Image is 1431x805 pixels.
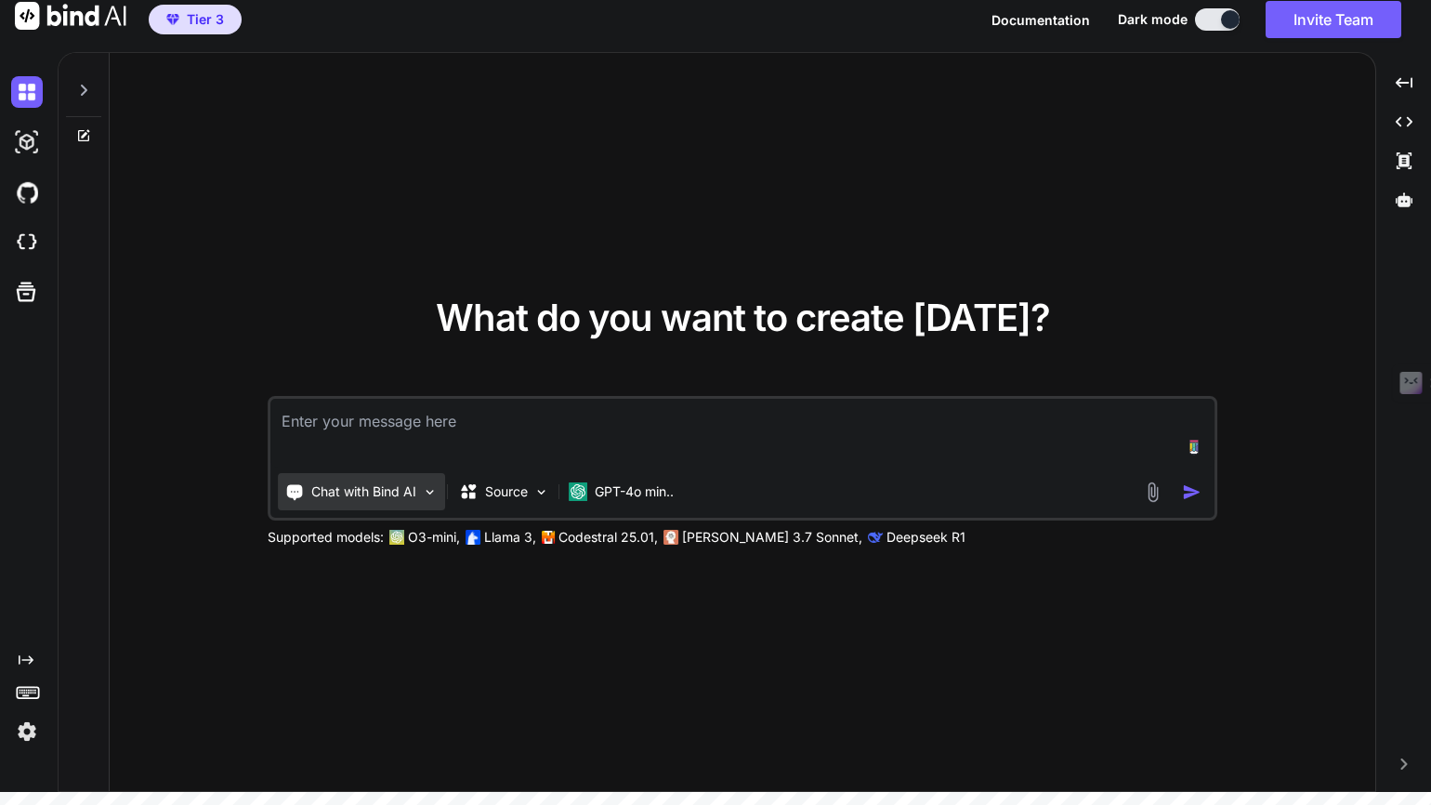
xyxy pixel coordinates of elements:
[422,484,438,500] img: Pick Tools
[991,10,1090,30] button: Documentation
[682,528,862,547] p: [PERSON_NAME] 3.7 Sonnet,
[11,126,43,158] img: darkAi-studio
[268,528,384,547] p: Supported models:
[1266,1,1401,38] button: Invite Team
[149,5,242,34] button: premiumTier 3
[485,482,528,501] p: Source
[663,530,678,545] img: claude
[1118,10,1188,29] span: Dark mode
[11,227,43,258] img: cloudideIcon
[991,12,1090,28] span: Documentation
[11,177,43,208] img: githubDark
[569,482,587,501] img: GPT-4o mini
[1182,482,1201,502] img: icon
[408,528,460,547] p: O3-mini,
[389,530,404,545] img: GPT-4
[311,482,416,501] p: Chat with Bind AI
[558,528,658,547] p: Codestral 25.01,
[166,14,179,25] img: premium
[533,484,549,500] img: Pick Models
[11,76,43,108] img: darkChat
[466,530,480,545] img: Llama2
[484,528,536,547] p: Llama 3,
[436,295,1050,340] span: What do you want to create [DATE]?
[11,716,43,747] img: settings
[886,528,965,547] p: Deepseek R1
[542,531,555,544] img: Mistral-AI
[868,530,883,545] img: claude
[1142,482,1163,503] img: attachment
[15,2,126,30] img: Bind AI
[595,482,674,501] p: GPT-4o min..
[187,10,224,29] span: Tier 3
